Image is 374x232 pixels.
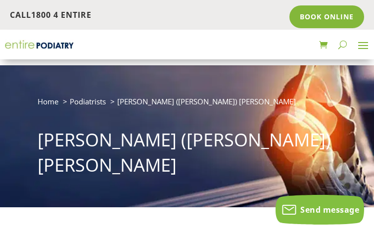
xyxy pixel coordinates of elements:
a: Podiatrists [70,96,106,106]
nav: breadcrumb [38,95,337,115]
span: Send message [300,204,359,215]
p: Call [10,9,187,22]
button: Send message [276,195,364,225]
a: Book Online [289,5,364,28]
h1: [PERSON_NAME] ([PERSON_NAME]) [PERSON_NAME] [38,128,337,183]
span: [PERSON_NAME] ([PERSON_NAME]) [PERSON_NAME] [117,96,296,106]
a: Home [38,96,58,106]
a: 1800 4 ENTIRE [31,9,92,20]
